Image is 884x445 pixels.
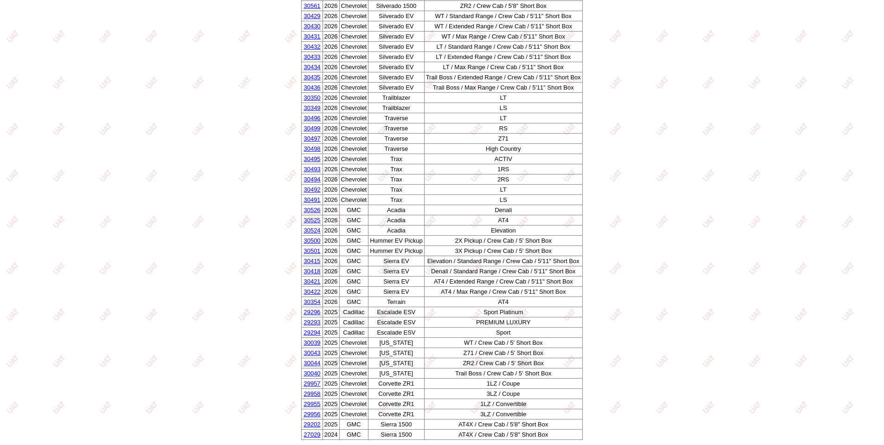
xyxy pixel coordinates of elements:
a: 30435 [303,74,320,81]
td: Acadia [368,226,424,236]
td: Trailblazer [368,103,424,113]
td: ACTIV [424,154,582,164]
td: 2025 [323,368,339,379]
td: 2026 [323,113,339,123]
td: Trax [368,185,424,195]
td: PREMIUM LUXURY [424,317,582,328]
td: Traverse [368,144,424,154]
td: 2026 [323,246,339,256]
td: Chevrolet [339,144,368,154]
td: Trax [368,154,424,164]
td: Chevrolet [339,134,368,144]
td: Traverse [368,113,424,123]
td: 2026 [323,93,339,103]
td: Chevrolet [339,93,368,103]
td: Trailblazer [368,93,424,103]
td: AT4 / Extended Range / Crew Cab / 5'11" Short Box [424,277,582,287]
td: Silverado EV [368,52,424,62]
td: Sport Platinum [424,307,582,317]
td: Chevrolet [339,399,368,409]
td: GMC [339,205,368,215]
td: 2025 [323,399,339,409]
td: Cadillac [339,317,368,328]
td: Chevrolet [339,113,368,123]
td: 2025 [323,328,339,338]
td: 3LZ / Convertible [424,409,582,419]
td: [US_STATE] [368,338,424,348]
td: Corvette ZR1 [368,379,424,389]
td: Silverado 1500 [368,1,424,11]
td: GMC [339,226,368,236]
td: Silverado EV [368,62,424,72]
td: Trail Boss / Max Range / Crew Cab / 5'11" Short Box [424,83,582,93]
td: Trax [368,174,424,185]
td: Chevrolet [339,368,368,379]
td: 2025 [323,419,339,430]
td: Denali / Standard Range / Crew Cab / 5'11" Short Box [424,266,582,277]
a: 30429 [303,13,320,19]
td: Silverado EV [368,11,424,21]
td: 2RS [424,174,582,185]
a: 29958 [303,390,320,397]
td: 2026 [323,215,339,226]
td: WT / Extended Range / Crew Cab / 5'11" Short Box [424,21,582,32]
a: 30433 [303,53,320,60]
td: 2026 [323,185,339,195]
td: GMC [339,419,368,430]
td: 2026 [323,32,339,42]
a: 29957 [303,380,320,387]
td: Corvette ZR1 [368,409,424,419]
td: GMC [339,297,368,307]
td: 2026 [323,83,339,93]
td: WT / Standard Range / Crew Cab / 5'11" Short Box [424,11,582,21]
td: High Country [424,144,582,154]
td: 2026 [323,11,339,21]
td: Corvette ZR1 [368,399,424,409]
a: 30495 [303,155,320,162]
td: 2026 [323,297,339,307]
td: LT [424,93,582,103]
td: Silverado EV [368,21,424,32]
td: 3LZ / Coupe [424,389,582,399]
td: Hummer EV Pickup [368,246,424,256]
a: 30350 [303,94,320,101]
a: 30500 [303,237,320,244]
td: GMC [339,236,368,246]
td: Chevrolet [339,338,368,348]
td: Chevrolet [339,32,368,42]
td: RS [424,123,582,134]
td: 2026 [323,154,339,164]
a: 30496 [303,115,320,122]
td: Sierra 1500 [368,419,424,430]
a: 29955 [303,400,320,407]
td: WT / Max Range / Crew Cab / 5'11" Short Box [424,32,582,42]
td: Chevrolet [339,123,368,134]
td: 2026 [323,205,339,215]
td: Sierra EV [368,256,424,266]
td: Chevrolet [339,11,368,21]
td: GMC [339,266,368,277]
a: 30039 [303,339,320,346]
td: AT4 [424,215,582,226]
td: 2026 [323,72,339,83]
td: Chevrolet [339,379,368,389]
td: Chevrolet [339,409,368,419]
td: Chevrolet [339,1,368,11]
td: LT / Standard Range / Crew Cab / 5'11" Short Box [424,42,582,52]
a: 30349 [303,104,320,111]
td: Escalade ESV [368,328,424,338]
td: LT [424,113,582,123]
a: 30354 [303,298,320,305]
td: Escalade ESV [368,317,424,328]
td: Acadia [368,215,424,226]
td: GMC [339,256,368,266]
td: WT / Crew Cab / 5' Short Box [424,338,582,348]
td: Silverado EV [368,83,424,93]
a: 30415 [303,258,320,264]
td: Chevrolet [339,389,368,399]
td: 2025 [323,307,339,317]
td: Elevation [424,226,582,236]
td: Z71 / Crew Cab / 5' Short Box [424,348,582,358]
td: AT4 / Max Range / Crew Cab / 5'11" Short Box [424,287,582,297]
a: 30431 [303,33,320,40]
